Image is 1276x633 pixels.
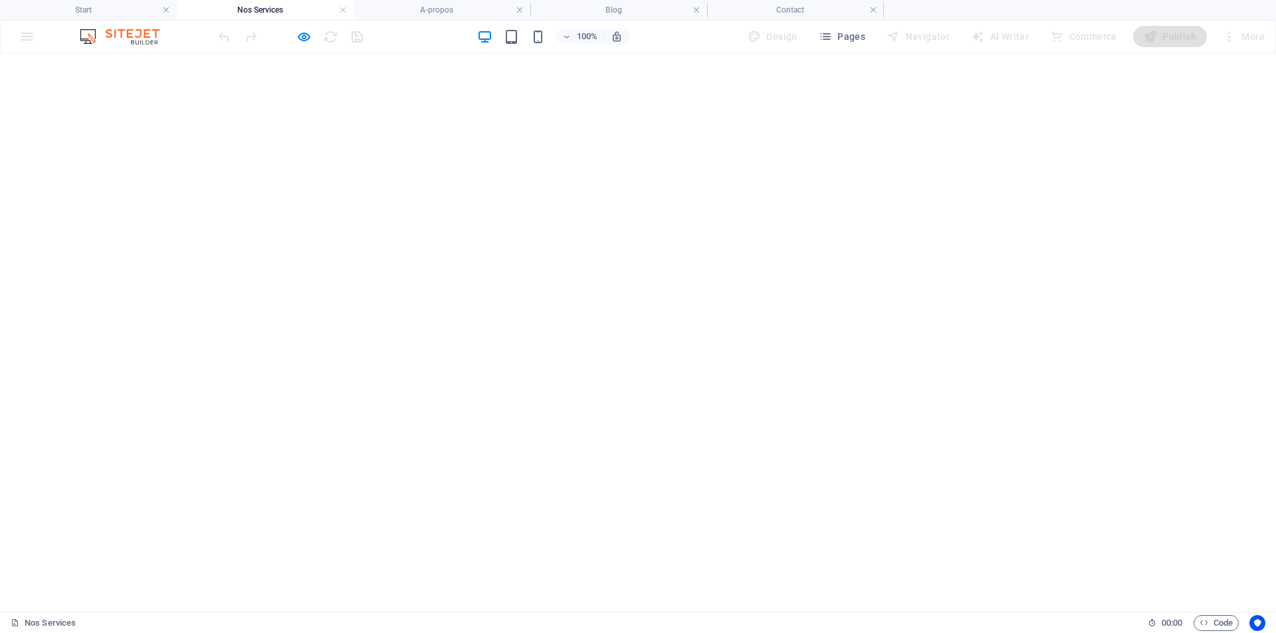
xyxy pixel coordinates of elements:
h6: 100% [576,29,597,45]
a: Click to cancel selection. Double-click to open Pages [11,615,76,631]
img: Editor Logo [76,29,176,45]
button: 100% [556,29,603,45]
h4: A-propos [354,3,530,17]
h4: Blog [530,3,707,17]
button: Code [1194,615,1239,631]
h4: Contact [707,3,884,17]
button: Usercentrics [1249,615,1265,631]
div: Design (Ctrl+Alt+Y) [742,26,803,47]
span: Pages [819,30,865,43]
h6: Session time [1148,615,1183,631]
h4: Nos Services [177,3,354,17]
span: : [1171,618,1173,628]
button: Click here to leave preview mode and continue editing [296,29,312,45]
span: 00 00 [1162,615,1182,631]
span: Code [1200,615,1233,631]
button: Pages [813,26,871,47]
i: On resize automatically adjust zoom level to fit chosen device. [611,31,623,43]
